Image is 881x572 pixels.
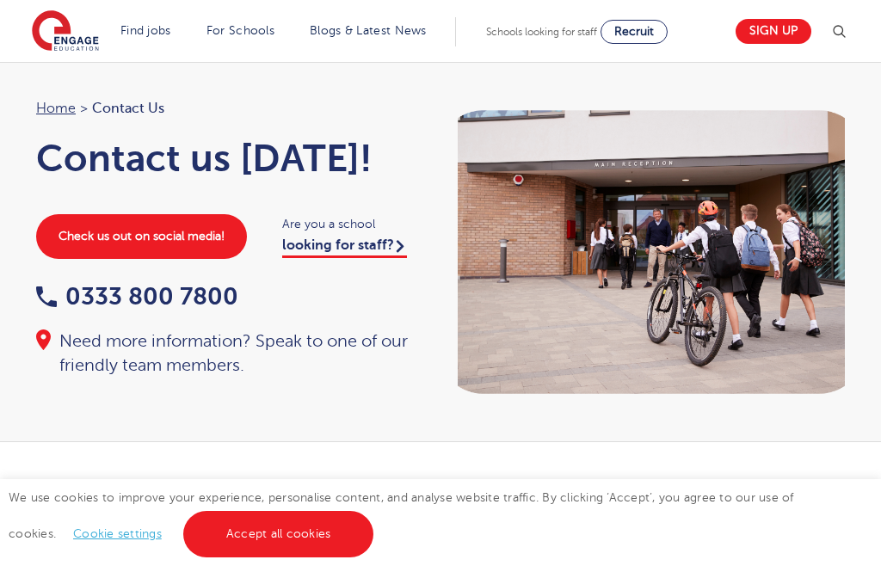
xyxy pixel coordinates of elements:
span: We use cookies to improve your experience, personalise content, and analyse website traffic. By c... [9,491,794,540]
a: Recruit [601,20,668,44]
span: Recruit [614,25,654,38]
a: Sign up [736,19,811,44]
img: Engage Education [32,10,99,53]
a: Find jobs [120,24,171,37]
a: Accept all cookies [183,511,374,557]
a: For Schools [206,24,274,37]
span: Are you a school [282,214,423,234]
a: Check us out on social media! [36,214,247,259]
a: 0333 800 7800 [36,283,238,310]
a: Home [36,101,76,116]
span: Contact Us [92,97,164,120]
a: looking for staff? [282,237,407,258]
span: Schools looking for staff [486,26,597,38]
span: > [80,101,88,116]
h1: Contact us [DATE]! [36,137,423,180]
div: Need more information? Speak to one of our friendly team members. [36,329,423,378]
a: Cookie settings [73,527,162,540]
a: Blogs & Latest News [310,24,427,37]
nav: breadcrumb [36,97,423,120]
